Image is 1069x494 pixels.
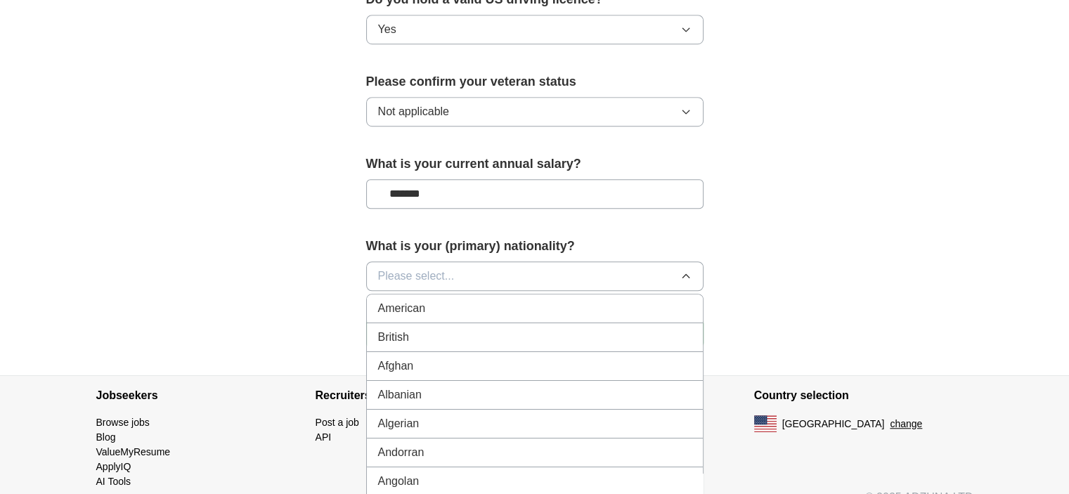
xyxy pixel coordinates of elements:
button: Yes [366,15,704,44]
a: Post a job [316,417,359,428]
button: change [890,417,922,431]
button: Not applicable [366,97,704,126]
label: What is your (primary) nationality? [366,237,704,256]
span: Please select... [378,268,455,285]
span: Albanian [378,386,422,403]
span: Yes [378,21,396,38]
span: American [378,300,426,317]
h4: Country selection [754,376,973,415]
span: Afghan [378,358,414,375]
button: Please select... [366,261,704,291]
a: AI Tools [96,476,131,487]
span: Andorran [378,444,425,461]
a: ValueMyResume [96,446,171,457]
a: API [316,431,332,443]
span: British [378,329,409,346]
img: US flag [754,415,777,432]
a: Blog [96,431,116,443]
span: Angolan [378,473,420,490]
label: What is your current annual salary? [366,155,704,174]
span: [GEOGRAPHIC_DATA] [782,417,885,431]
span: Not applicable [378,103,449,120]
label: Please confirm your veteran status [366,72,704,91]
a: Browse jobs [96,417,150,428]
a: ApplyIQ [96,461,131,472]
span: Algerian [378,415,420,432]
